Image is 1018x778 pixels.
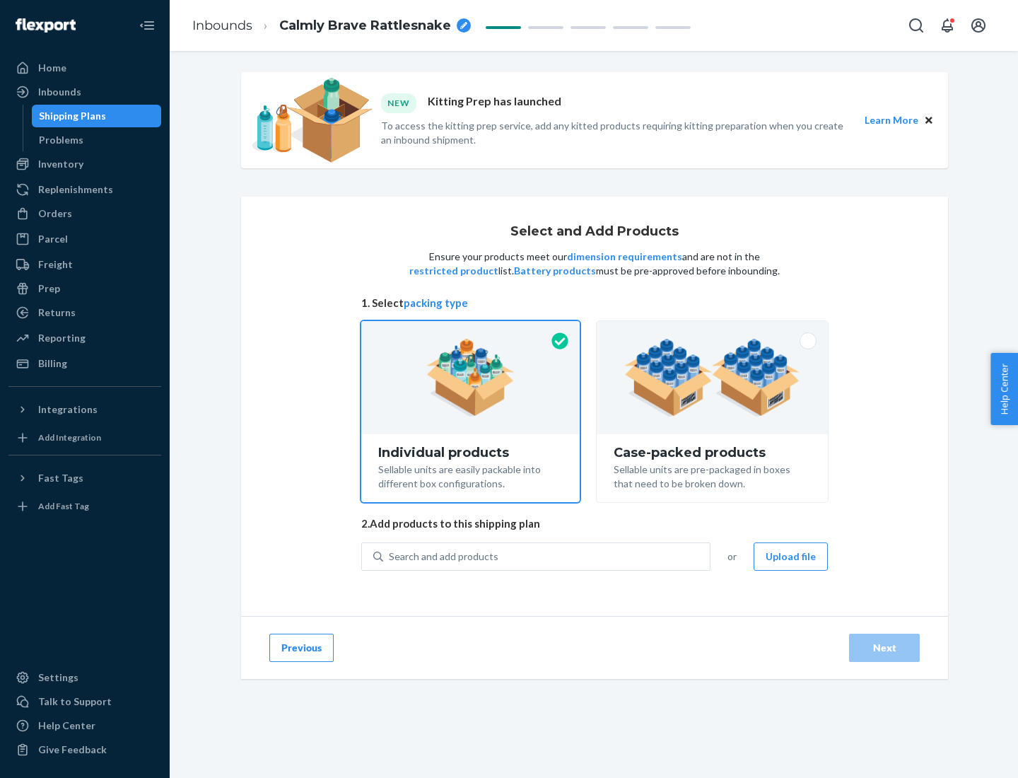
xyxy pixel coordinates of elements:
div: Parcel [38,232,68,246]
a: Billing [8,352,161,375]
p: Ensure your products meet our and are not in the list. must be pre-approved before inbounding. [408,250,781,278]
button: Open notifications [933,11,961,40]
button: Integrations [8,398,161,421]
a: Freight [8,253,161,276]
a: Home [8,57,161,79]
div: Individual products [378,446,563,460]
button: Open account menu [964,11,993,40]
img: individual-pack.facf35554cb0f1810c75b2bd6df2d64e.png [426,339,515,417]
div: Freight [38,257,73,272]
a: Inbounds [192,18,252,33]
div: Reporting [38,331,86,345]
a: Parcel [8,228,161,250]
button: dimension requirements [567,250,682,264]
a: Inventory [8,153,161,175]
button: Upload file [754,542,828,571]
img: case-pack.59cecea509d18c883b923b81aeac6d0b.png [624,339,800,417]
div: Talk to Support [38,695,112,709]
div: Add Fast Tag [38,500,89,512]
div: Give Feedback [38,743,107,757]
a: Returns [8,301,161,324]
div: Next [861,641,908,655]
div: Inventory [38,157,83,171]
div: Help Center [38,719,95,733]
button: Fast Tags [8,467,161,489]
button: Close [921,112,937,128]
button: Help Center [990,353,1018,425]
button: Battery products [514,264,596,278]
div: Orders [38,207,72,221]
button: Learn More [865,112,918,128]
button: Give Feedback [8,738,161,761]
p: To access the kitting prep service, add any kitted products requiring kitting preparation when yo... [381,119,852,147]
div: Returns [38,306,76,320]
p: Kitting Prep has launched [428,93,561,112]
a: Help Center [8,714,161,737]
div: Home [38,61,66,75]
a: Add Fast Tag [8,495,161,518]
button: restricted product [409,264,498,278]
a: Prep [8,277,161,300]
div: Case-packed products [614,446,811,460]
a: Settings [8,666,161,689]
a: Add Integration [8,426,161,449]
button: Open Search Box [902,11,930,40]
span: 1. Select [361,296,828,310]
div: Fast Tags [38,471,83,485]
a: Replenishments [8,178,161,201]
a: Reporting [8,327,161,349]
div: Settings [38,670,78,685]
h1: Select and Add Products [510,225,679,239]
div: Shipping Plans [39,109,106,123]
button: Previous [269,634,334,662]
div: Search and add products [389,550,498,564]
div: Replenishments [38,182,113,197]
div: Prep [38,281,60,296]
span: or [727,550,737,564]
div: Billing [38,356,67,371]
span: Calmly Brave Rattlesnake [279,17,451,35]
a: Shipping Plans [32,105,162,127]
div: Add Integration [38,431,101,443]
button: packing type [404,296,468,310]
button: Close Navigation [133,11,161,40]
a: Inbounds [8,81,161,103]
div: Problems [39,133,83,147]
div: Sellable units are pre-packaged in boxes that need to be broken down. [614,460,811,491]
div: NEW [381,93,416,112]
span: 2. Add products to this shipping plan [361,516,828,531]
img: Flexport logo [16,18,76,33]
a: Orders [8,202,161,225]
div: Inbounds [38,85,81,99]
div: Sellable units are easily packable into different box configurations. [378,460,563,491]
button: Next [849,634,920,662]
ol: breadcrumbs [181,5,482,47]
div: Integrations [38,402,98,417]
a: Problems [32,129,162,151]
a: Talk to Support [8,690,161,713]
